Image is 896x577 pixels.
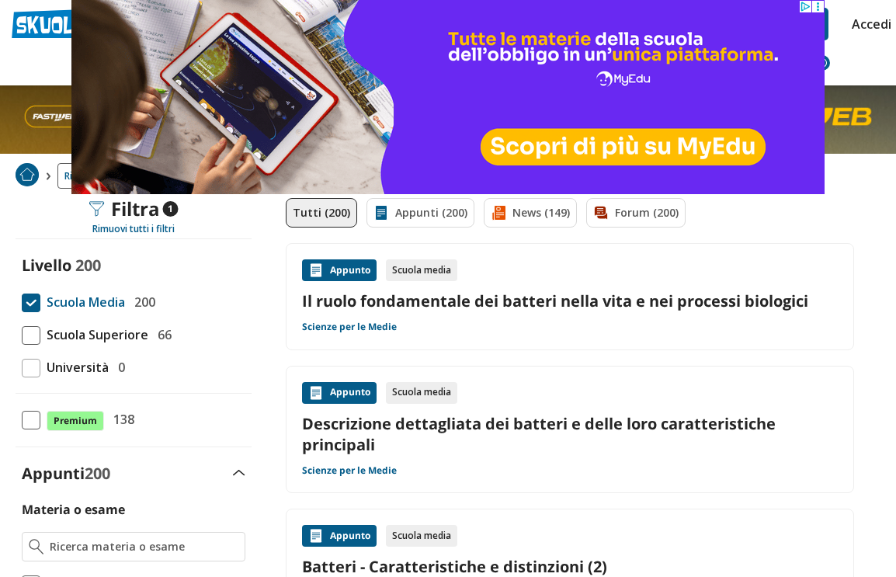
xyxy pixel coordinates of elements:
span: Università [40,357,109,377]
a: Il ruolo fondamentale dei batteri nella vita e nei processi biologici [302,290,838,311]
a: Tutti (200) [286,198,357,228]
span: Premium [47,411,104,431]
span: Scuola Superiore [40,325,148,345]
img: Apri e chiudi sezione [233,470,245,476]
img: Appunti contenuto [308,385,324,401]
span: 200 [128,292,155,312]
img: Home [16,163,39,186]
label: Appunti [22,463,110,484]
span: 0 [112,357,125,377]
span: Scuola Media [40,292,125,312]
a: Scienze per le Medie [302,321,397,333]
label: Materia o esame [22,501,125,518]
div: Filtra [89,198,179,220]
a: Home [16,163,39,189]
a: Appunti (200) [366,198,474,228]
img: Appunti contenuto [308,528,324,544]
a: Forum (200) [586,198,686,228]
img: Appunti filtro contenuto [373,205,389,221]
img: News filtro contenuto [491,205,506,221]
span: 200 [85,463,110,484]
span: 1 [163,201,179,217]
div: Scuola media [386,382,457,404]
span: 138 [107,409,134,429]
div: Scuola media [386,259,457,281]
img: Forum filtro contenuto [593,205,609,221]
input: Ricerca materia o esame [50,539,238,554]
div: Rimuovi tutti i filtri [16,223,252,235]
span: 66 [151,325,172,345]
div: Scuola media [386,525,457,547]
a: Accedi [852,8,884,40]
a: Descrizione dettagliata dei batteri e delle loro caratteristiche principali [302,413,838,455]
div: Appunto [302,382,377,404]
a: Batteri - Caratteristiche e distinzioni (2) [302,556,838,577]
img: Ricerca materia o esame [29,539,43,554]
a: Ricerca [57,163,103,189]
img: Appunti contenuto [308,262,324,278]
div: Appunto [302,525,377,547]
img: Filtra filtri mobile [89,201,105,217]
span: 200 [75,255,101,276]
div: Appunto [302,259,377,281]
a: News (149) [484,198,577,228]
a: Scienze per le Medie [302,464,397,477]
label: Livello [22,255,71,276]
